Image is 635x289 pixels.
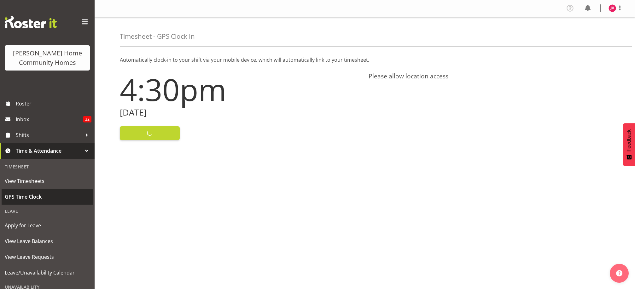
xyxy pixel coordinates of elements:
[2,160,93,173] div: Timesheet
[5,192,90,201] span: GPS Time Clock
[5,252,90,262] span: View Leave Requests
[5,16,57,28] img: Rosterit website logo
[2,249,93,265] a: View Leave Requests
[2,205,93,218] div: Leave
[120,108,361,117] h2: [DATE]
[2,218,93,233] a: Apply for Leave
[120,72,361,106] h1: 4:30pm
[120,56,610,64] p: Automatically clock-in to your shift via your mobile device, which will automatically link to you...
[5,221,90,230] span: Apply for Leave
[83,116,91,122] span: 22
[16,146,82,156] span: Time & Attendance
[5,236,90,246] span: View Leave Balances
[2,233,93,249] a: View Leave Balances
[16,115,83,124] span: Inbox
[5,268,90,277] span: Leave/Unavailability Calendar
[11,48,84,67] div: [PERSON_NAME] Home Community Homes
[623,123,635,166] button: Feedback - Show survey
[2,265,93,280] a: Leave/Unavailability Calendar
[2,173,93,189] a: View Timesheets
[16,99,91,108] span: Roster
[626,129,632,151] span: Feedback
[120,33,195,40] h4: Timesheet - GPS Clock In
[16,130,82,140] span: Shifts
[616,270,622,276] img: help-xxl-2.png
[2,189,93,205] a: GPS Time Clock
[609,4,616,12] img: julius-antonio10095.jpg
[369,72,610,80] h4: Please allow location access
[5,176,90,186] span: View Timesheets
